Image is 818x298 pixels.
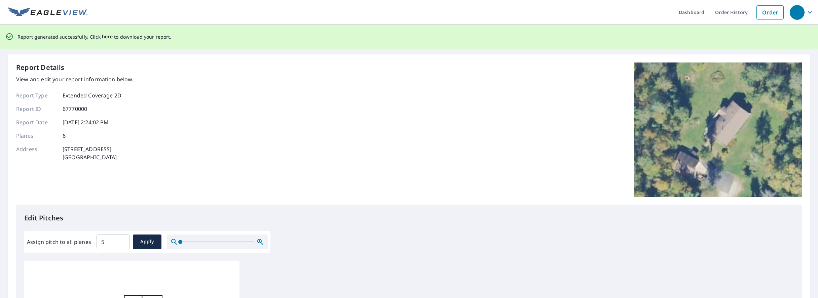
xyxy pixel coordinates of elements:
img: Top image [634,62,802,197]
a: Order [756,5,784,19]
p: [DATE] 2:24:02 PM [63,118,109,126]
input: 00.0 [97,232,129,251]
label: Assign pitch to all planes [27,238,91,246]
p: 6 [63,132,66,140]
p: Report Details [16,62,65,73]
p: [STREET_ADDRESS] [GEOGRAPHIC_DATA] [63,145,117,161]
p: Address [16,145,57,161]
p: Report generated successfully. Click to download your report. [17,33,172,41]
button: Apply [133,235,161,249]
img: EV Logo [8,7,87,17]
p: Extended Coverage 2D [63,91,121,99]
p: Report Type [16,91,57,99]
p: Edit Pitches [24,213,794,223]
p: Report Date [16,118,57,126]
span: Apply [138,238,156,246]
p: Report ID [16,105,57,113]
p: 67770000 [63,105,87,113]
p: Planes [16,132,57,140]
p: View and edit your report information below. [16,75,134,83]
button: here [102,33,113,41]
